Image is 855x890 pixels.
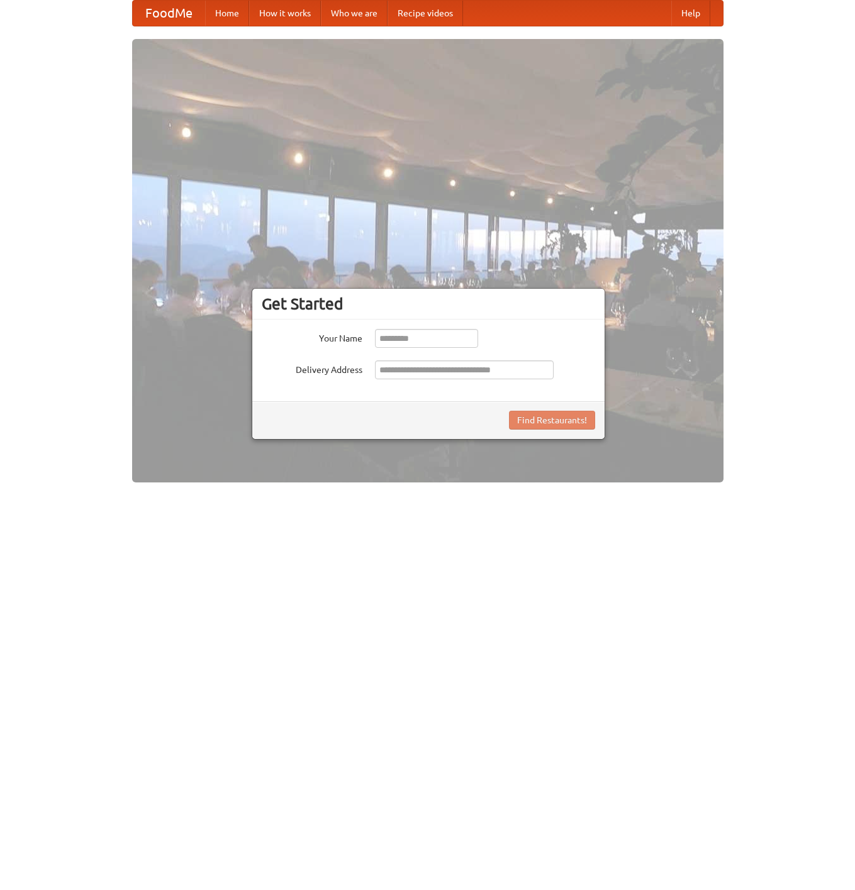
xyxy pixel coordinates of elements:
[133,1,205,26] a: FoodMe
[205,1,249,26] a: Home
[509,411,595,430] button: Find Restaurants!
[262,360,362,376] label: Delivery Address
[262,329,362,345] label: Your Name
[262,294,595,313] h3: Get Started
[388,1,463,26] a: Recipe videos
[671,1,710,26] a: Help
[249,1,321,26] a: How it works
[321,1,388,26] a: Who we are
